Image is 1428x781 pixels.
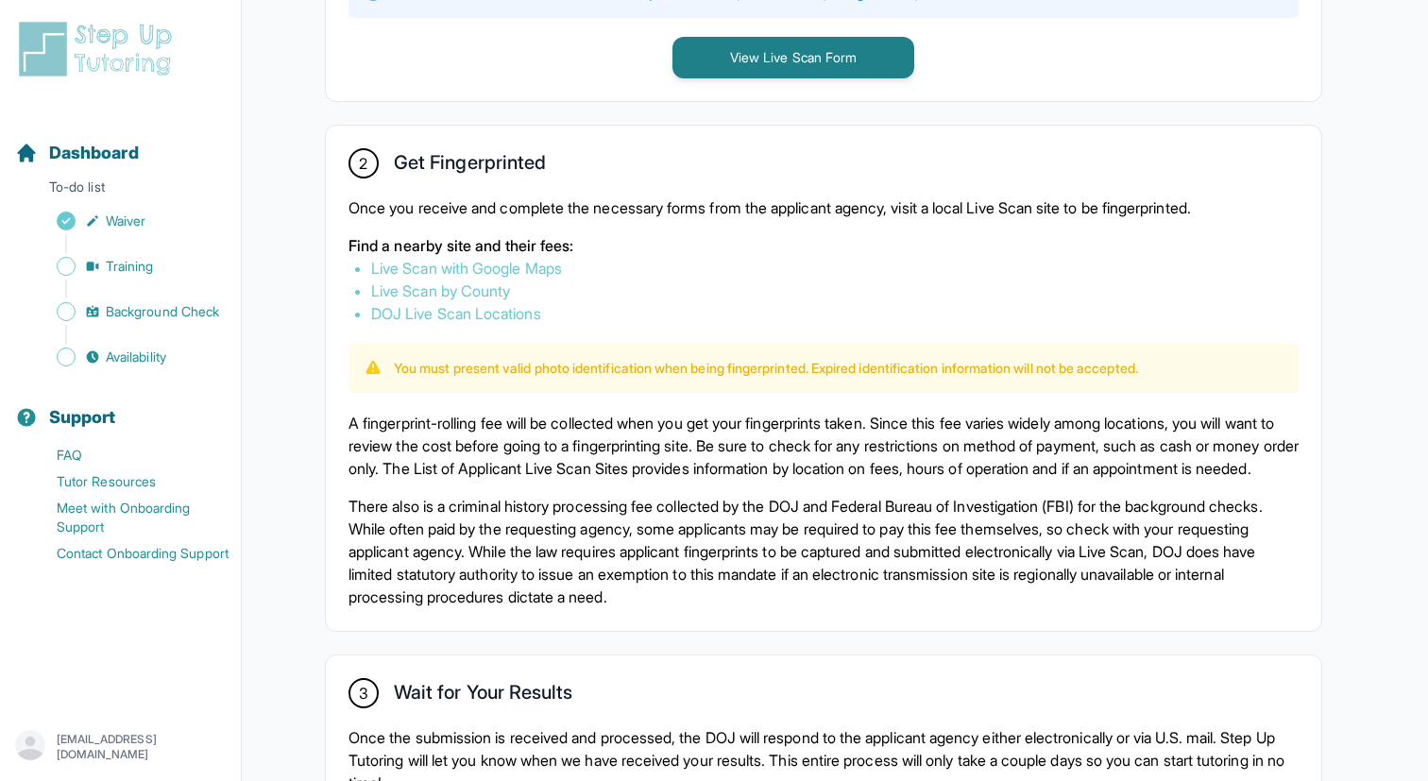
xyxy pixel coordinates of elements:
[672,47,914,66] a: View Live Scan Form
[15,208,241,234] a: Waiver
[57,732,226,762] p: [EMAIL_ADDRESS][DOMAIN_NAME]
[15,468,241,495] a: Tutor Resources
[394,151,546,181] h2: Get Fingerprinted
[371,304,541,323] a: DOJ Live Scan Locations
[15,442,241,468] a: FAQ
[371,281,510,300] a: Live Scan by County
[15,730,226,764] button: [EMAIL_ADDRESS][DOMAIN_NAME]
[106,212,145,230] span: Waiver
[348,196,1299,219] p: Once you receive and complete the necessary forms from the applicant agency, visit a local Live S...
[15,253,241,280] a: Training
[15,298,241,325] a: Background Check
[8,374,233,438] button: Support
[359,682,368,705] span: 3
[15,140,139,166] a: Dashboard
[15,495,241,540] a: Meet with Onboarding Support
[8,110,233,174] button: Dashboard
[8,178,233,204] p: To-do list
[106,302,219,321] span: Background Check
[15,540,241,567] a: Contact Onboarding Support
[348,495,1299,608] p: There also is a criminal history processing fee collected by the DOJ and Federal Bureau of Invest...
[49,140,139,166] span: Dashboard
[371,259,562,278] a: Live Scan with Google Maps
[15,344,241,370] a: Availability
[359,152,367,175] span: 2
[348,412,1299,480] p: A fingerprint-rolling fee will be collected when you get your fingerprints taken. Since this fee ...
[15,19,183,79] img: logo
[106,348,166,366] span: Availability
[106,257,154,276] span: Training
[49,404,116,431] span: Support
[672,37,914,78] button: View Live Scan Form
[394,359,1138,378] p: You must present valid photo identification when being fingerprinted. Expired identification info...
[348,234,1299,257] p: Find a nearby site and their fees:
[394,681,572,711] h2: Wait for Your Results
